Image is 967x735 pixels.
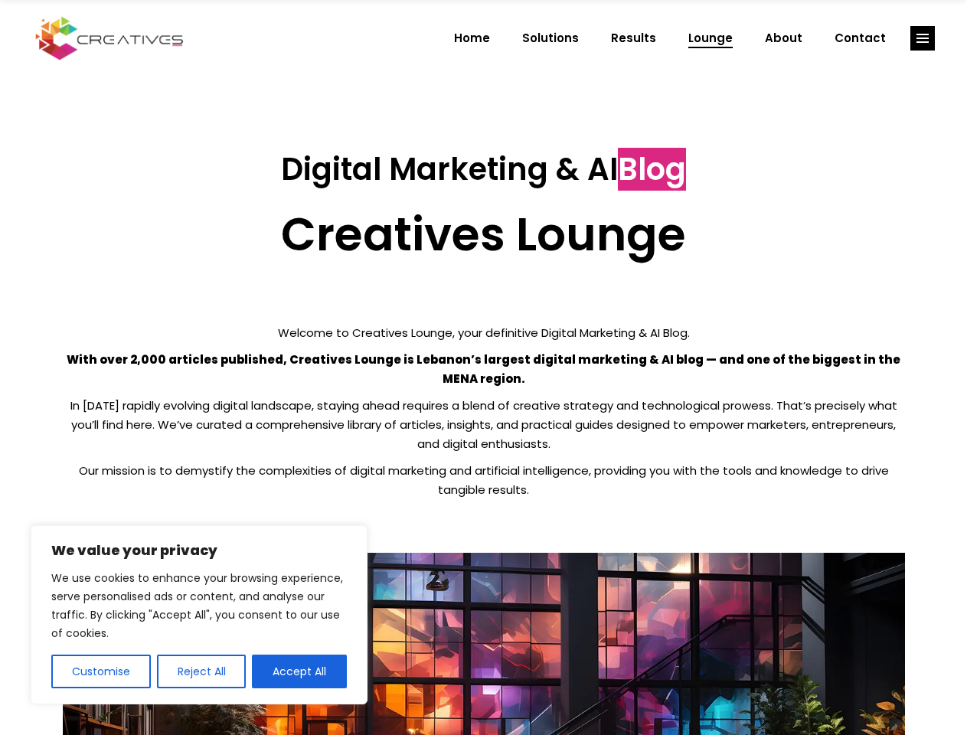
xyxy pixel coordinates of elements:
[32,15,187,62] img: Creatives
[672,18,749,58] a: Lounge
[31,525,368,704] div: We value your privacy
[749,18,818,58] a: About
[818,18,902,58] a: Contact
[688,18,733,58] span: Lounge
[157,655,247,688] button: Reject All
[51,569,347,642] p: We use cookies to enhance your browsing experience, serve personalised ads or content, and analys...
[438,18,506,58] a: Home
[454,18,490,58] span: Home
[63,151,905,188] h3: Digital Marketing & AI
[910,26,935,51] a: link
[595,18,672,58] a: Results
[835,18,886,58] span: Contact
[51,541,347,560] p: We value your privacy
[63,323,905,342] p: Welcome to Creatives Lounge, your definitive Digital Marketing & AI Blog.
[63,461,905,499] p: Our mission is to demystify the complexities of digital marketing and artificial intelligence, pr...
[63,396,905,453] p: In [DATE] rapidly evolving digital landscape, staying ahead requires a blend of creative strategy...
[618,148,686,191] span: Blog
[522,18,579,58] span: Solutions
[611,18,656,58] span: Results
[63,207,905,262] h2: Creatives Lounge
[51,655,151,688] button: Customise
[252,655,347,688] button: Accept All
[765,18,802,58] span: About
[67,351,900,387] strong: With over 2,000 articles published, Creatives Lounge is Lebanon’s largest digital marketing & AI ...
[506,18,595,58] a: Solutions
